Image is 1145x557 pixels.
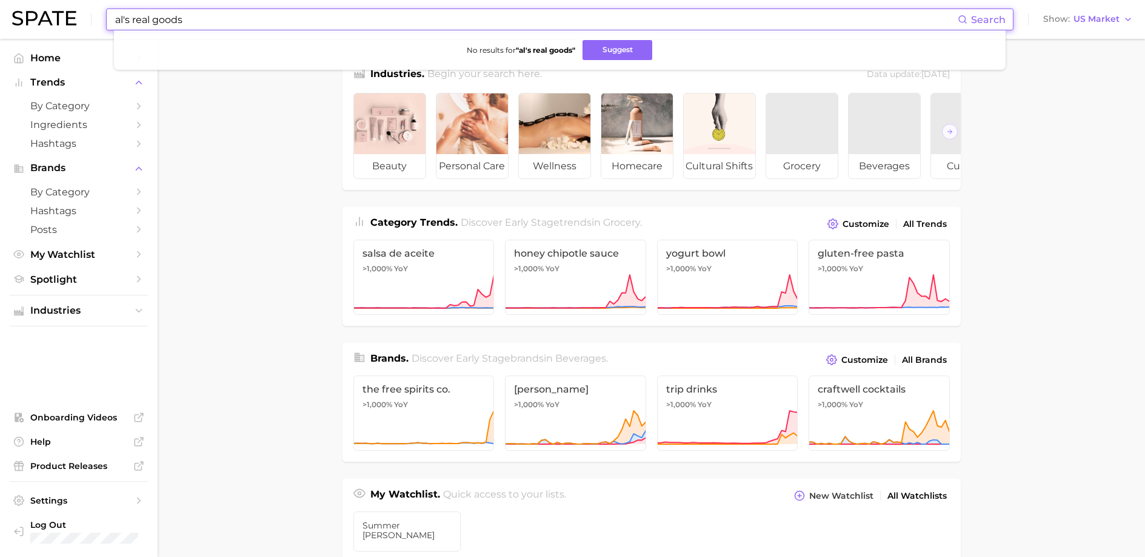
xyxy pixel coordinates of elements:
span: All Watchlists [887,491,947,501]
span: craftwell cocktails [818,383,941,395]
a: homecare [601,93,673,179]
span: Product Releases [30,461,127,471]
span: Home [30,52,127,64]
a: yogurt bowl>1,000% YoY [657,240,798,315]
span: grocery [603,217,640,228]
span: YoY [849,400,863,410]
a: Log out. Currently logged in with e-mail chelsea@spate.nyc. [10,516,148,547]
span: Spotlight [30,274,127,285]
span: Log Out [30,519,138,530]
span: YoY [546,264,559,274]
span: Posts [30,224,127,235]
span: Category Trends . [370,217,458,228]
span: >1,000% [818,400,847,409]
span: [PERSON_NAME] [514,383,637,395]
span: Hashtags [30,205,127,217]
span: YoY [849,264,863,274]
a: Help [10,433,148,451]
div: Data update: [DATE] [867,67,950,83]
a: Summer [PERSON_NAME] [353,511,461,552]
a: gluten-free pasta>1,000% YoY [809,240,950,315]
span: cultural shifts [684,154,755,178]
a: culinary [930,93,1003,179]
a: All Brands [899,352,950,368]
a: wellness [518,93,591,179]
button: Brands [10,159,148,177]
span: beverages [849,154,920,178]
a: grocery [766,93,838,179]
button: Scroll Right [942,124,958,140]
h1: Industries. [370,67,424,83]
a: salsa de aceite>1,000% YoY [353,240,495,315]
button: Suggest [583,40,652,60]
a: All Watchlists [884,488,950,504]
h2: Quick access to your lists. [443,487,566,504]
button: Industries [10,302,148,320]
span: the free spirits co. [362,383,486,395]
span: No results for [467,46,575,55]
span: Trends [30,77,127,88]
span: homecare [601,154,673,178]
span: All Trends [903,219,947,229]
span: US Market [1073,16,1120,22]
span: Settings [30,495,127,506]
a: beauty [353,93,426,179]
span: Search [971,14,1006,25]
a: Spotlight [10,270,148,289]
span: >1,000% [514,400,544,409]
span: YoY [698,400,712,410]
input: Search here for a brand, industry, or ingredient [114,9,958,30]
span: >1,000% [362,400,392,409]
span: Brands . [370,353,409,364]
span: >1,000% [362,264,392,273]
span: beverages [555,353,606,364]
a: by Category [10,183,148,201]
span: Show [1043,16,1070,22]
a: cultural shifts [683,93,756,179]
a: Product Releases [10,457,148,475]
a: [PERSON_NAME]>1,000% YoY [505,376,646,451]
span: >1,000% [666,400,696,409]
span: salsa de aceite [362,248,486,259]
a: honey chipotle sauce>1,000% YoY [505,240,646,315]
strong: " al's real goods " [516,46,575,55]
span: wellness [519,154,590,178]
a: by Category [10,96,148,115]
span: Onboarding Videos [30,412,127,423]
span: Discover Early Stage trends in . [461,217,642,228]
span: beauty [354,154,426,178]
a: Hashtags [10,134,148,153]
a: the free spirits co.>1,000% YoY [353,376,495,451]
span: culinary [931,154,1003,178]
a: personal care [436,93,509,179]
span: by Category [30,100,127,112]
a: Settings [10,491,148,510]
span: Discover Early Stage brands in . [412,353,608,364]
img: SPATE [12,11,76,25]
span: YoY [698,264,712,274]
button: Customize [823,351,890,368]
a: craftwell cocktails>1,000% YoY [809,376,950,451]
span: >1,000% [818,264,847,273]
span: Brands [30,163,127,174]
a: Ingredients [10,115,148,134]
span: All Brands [902,355,947,365]
a: Onboarding Videos [10,408,148,427]
span: personal care [436,154,508,178]
span: Hashtags [30,138,127,149]
button: Trends [10,73,148,92]
span: >1,000% [514,264,544,273]
span: Customize [841,355,888,365]
a: Home [10,49,148,67]
span: gluten-free pasta [818,248,941,259]
span: by Category [30,186,127,198]
span: Help [30,436,127,447]
span: grocery [766,154,838,178]
span: Ingredients [30,119,127,130]
span: honey chipotle sauce [514,248,637,259]
span: YoY [394,400,408,410]
span: >1,000% [666,264,696,273]
a: My Watchlist [10,245,148,264]
span: Industries [30,305,127,316]
span: YoY [394,264,408,274]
